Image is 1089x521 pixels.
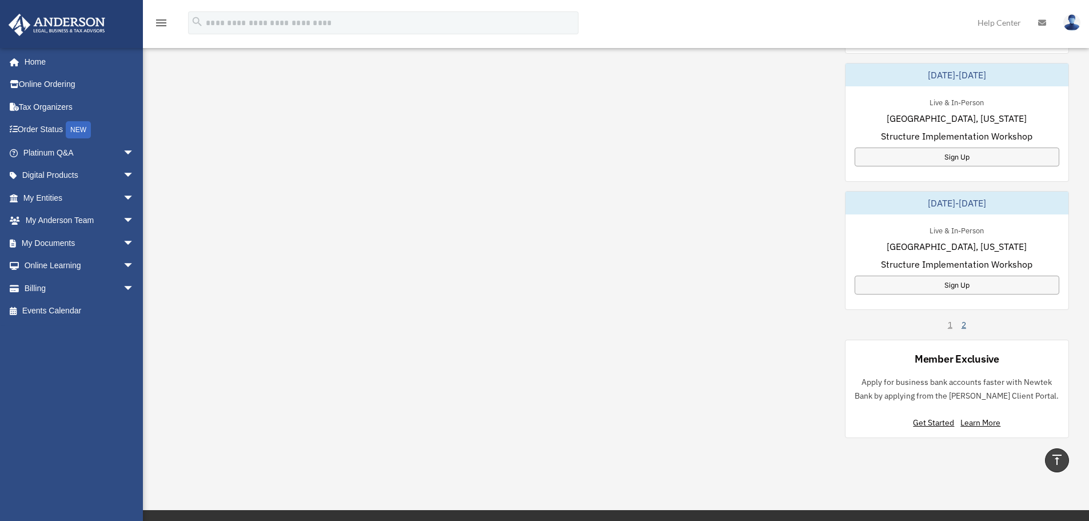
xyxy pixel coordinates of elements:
a: vertical_align_top [1045,448,1069,472]
a: Home [8,50,146,73]
span: arrow_drop_down [123,254,146,278]
span: arrow_drop_down [123,186,146,210]
a: Platinum Q&Aarrow_drop_down [8,141,151,164]
a: My Entitiesarrow_drop_down [8,186,151,209]
a: Online Ordering [8,73,151,96]
a: Sign Up [855,276,1059,295]
a: Learn More [960,417,1000,428]
div: [DATE]-[DATE] [845,192,1068,214]
a: My Documentsarrow_drop_down [8,232,151,254]
div: [DATE]-[DATE] [845,63,1068,86]
img: User Pic [1063,14,1080,31]
span: arrow_drop_down [123,141,146,165]
a: My Anderson Teamarrow_drop_down [8,209,151,232]
a: Online Learningarrow_drop_down [8,254,151,277]
span: [GEOGRAPHIC_DATA], [US_STATE] [887,240,1027,253]
span: arrow_drop_down [123,209,146,233]
span: [GEOGRAPHIC_DATA], [US_STATE] [887,112,1027,125]
div: Member Exclusive [915,352,999,366]
a: Digital Productsarrow_drop_down [8,164,151,187]
span: Structure Implementation Workshop [881,257,1032,271]
a: Billingarrow_drop_down [8,277,151,300]
div: Live & In-Person [920,224,993,236]
a: Sign Up [855,148,1059,166]
a: menu [154,20,168,30]
span: Structure Implementation Workshop [881,129,1032,143]
i: vertical_align_top [1050,453,1064,467]
div: NEW [66,121,91,138]
a: Events Calendar [8,300,151,323]
i: menu [154,16,168,30]
a: Order StatusNEW [8,118,151,142]
a: 2 [962,319,966,331]
span: arrow_drop_down [123,277,146,300]
a: Get Started [913,417,959,428]
span: arrow_drop_down [123,164,146,188]
img: Anderson Advisors Platinum Portal [5,14,109,36]
a: Tax Organizers [8,96,151,118]
i: search [191,15,204,28]
p: Apply for business bank accounts faster with Newtek Bank by applying from the [PERSON_NAME] Clien... [855,375,1059,403]
div: Live & In-Person [920,96,993,108]
span: arrow_drop_down [123,232,146,255]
